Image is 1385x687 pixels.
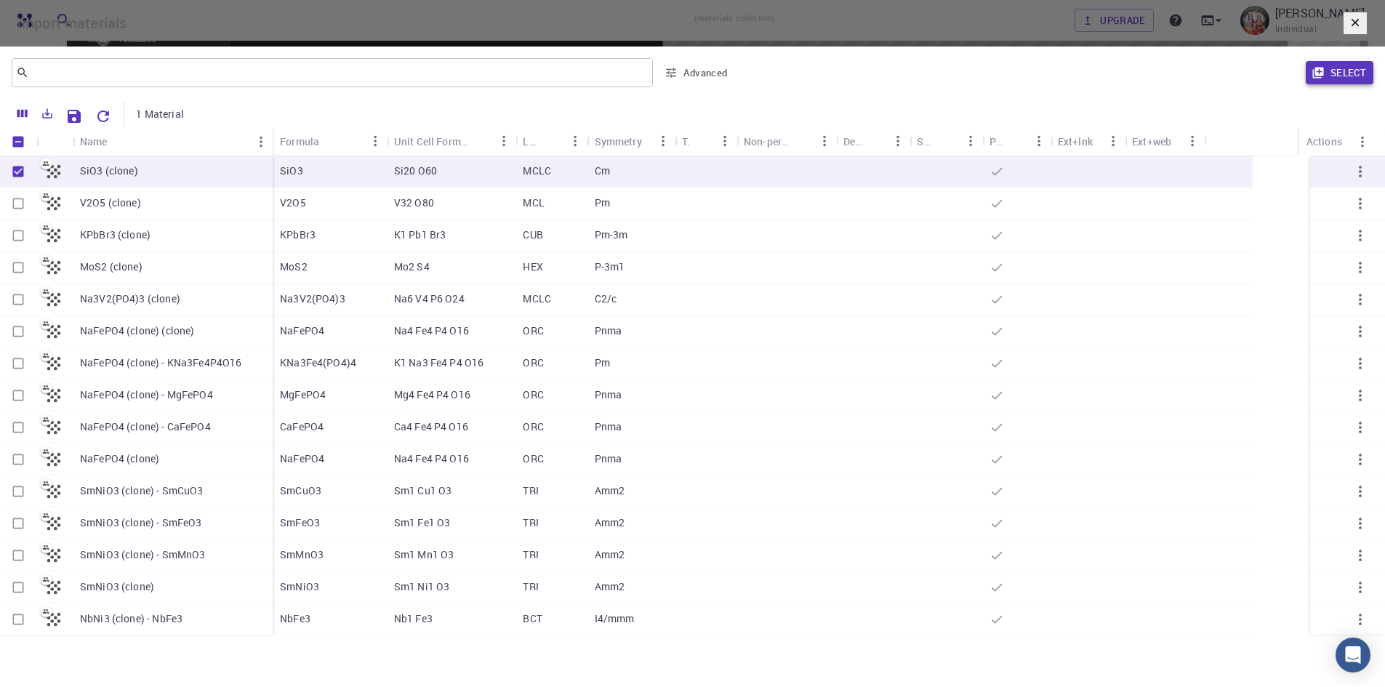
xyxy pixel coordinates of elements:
p: MgFePO4 [280,387,326,402]
p: Amm2 [595,579,625,594]
p: 1 Material [136,107,184,121]
p: TRI [523,483,538,498]
p: Mg4 Fe4 P4 O16 [394,387,470,402]
p: HEX [523,260,542,274]
button: Menu [1027,129,1051,153]
p: SmNiO3 (clone) - SmCuO3 [80,483,203,498]
p: KPbBr3 [280,228,316,242]
p: BCT [523,611,542,626]
div: Icon [36,127,73,156]
p: Ca4 Fe4 P4 O16 [394,419,468,434]
p: MoS2 (clone) [80,260,142,274]
p: Pm [595,196,610,210]
div: Actions [1299,127,1374,156]
p: I4/mmm [595,611,635,626]
p: MCLC [523,292,551,306]
small: (materials collection) [694,12,775,35]
p: Pm [595,355,610,370]
div: Non-periodic [736,127,836,156]
p: ORC [523,324,543,338]
div: Unit Cell Formula [394,127,470,156]
p: SmNiO3 [280,579,319,594]
div: Symmetry [587,127,675,156]
button: Sort [108,130,131,153]
p: K1 Na3 Fe4 P4 O16 [394,355,484,370]
p: NaFePO4 [280,324,324,338]
button: Save Explorer Settings [60,102,89,131]
p: NbFe3 [280,611,310,626]
button: Sort [863,129,886,153]
p: P-3m1 [595,260,625,274]
div: Default [843,127,863,156]
p: Pnma [595,451,622,466]
p: SiO3 (clone) [80,164,138,178]
button: Sort [790,129,813,153]
div: Ext+lnk [1058,127,1093,156]
p: ORC [523,387,543,402]
div: Non-periodic [744,127,790,156]
p: ORC [523,355,543,370]
button: Menu [564,129,587,153]
div: Open Intercom Messenger [1336,638,1370,672]
p: SmNiO3 (clone) - SmMnO3 [80,547,205,562]
p: NaFePO4 (clone) - CaFePO4 [80,419,211,434]
button: Sort [541,129,564,153]
p: TRI [523,579,538,594]
div: Unit Cell Formula [387,127,516,156]
p: Amm2 [595,515,625,530]
p: NaFePO4 (clone) - KNa3Fe4P4O16 [80,355,242,370]
p: V2O5 (clone) [80,196,141,210]
p: SmFeO3 [280,515,320,530]
div: Formula [273,127,387,156]
p: NbNi3 (clone) - NbFe3 [80,611,182,626]
div: Tags [682,127,690,156]
div: Default [836,127,910,156]
p: Pnma [595,419,622,434]
div: Name [73,127,273,156]
button: Select [1306,61,1373,84]
span: Support [29,10,81,23]
button: Menu [886,129,910,153]
div: Lattice [523,127,540,156]
div: Ext+lnk [1051,127,1125,156]
button: Menu [959,129,982,153]
p: Na6 V4 P6 O24 [394,292,465,306]
p: Pnma [595,324,622,338]
p: Sm1 Cu1 O3 [394,483,452,498]
div: Import materials [17,12,1368,35]
div: Tags [675,127,736,156]
div: Public [982,127,1051,156]
button: Menu [492,129,515,153]
button: Columns [10,102,35,125]
button: Menu [651,129,675,153]
button: Sort [1004,129,1027,153]
div: Actions [1306,127,1342,156]
p: Na4 Fe4 P4 O16 [394,324,469,338]
div: Symmetry [595,127,642,156]
p: ORC [523,419,543,434]
p: Nb1 Fe3 [394,611,433,626]
div: Formula [280,127,319,156]
p: NaFePO4 (clone) (clone) [80,324,194,338]
button: Menu [1101,129,1125,153]
p: NaFePO4 (clone) [80,451,159,466]
p: MCL [523,196,544,210]
p: Na3V2(PO4)3 (clone) [80,292,180,306]
p: NaFePO4 (clone) - MgFePO4 [80,387,213,402]
p: SmNiO3 (clone) - SmFeO3 [80,515,201,530]
p: K1 Pb1 Br3 [394,228,446,242]
div: Ext+web [1132,127,1171,156]
div: Name [80,127,108,156]
p: KPbBr3 (clone) [80,228,150,242]
p: Sm1 Ni1 O3 [394,579,450,594]
button: Sort [936,129,959,153]
p: Sm1 Fe1 O3 [394,515,451,530]
p: CUB [523,228,542,242]
p: Si20 O60 [394,164,437,178]
p: C2/c [595,292,617,306]
p: KNa3Fe4(PO4)4 [280,355,356,370]
p: SmCuO3 [280,483,321,498]
button: Export [35,102,60,125]
p: Amm2 [595,547,625,562]
p: CaFePO4 [280,419,324,434]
